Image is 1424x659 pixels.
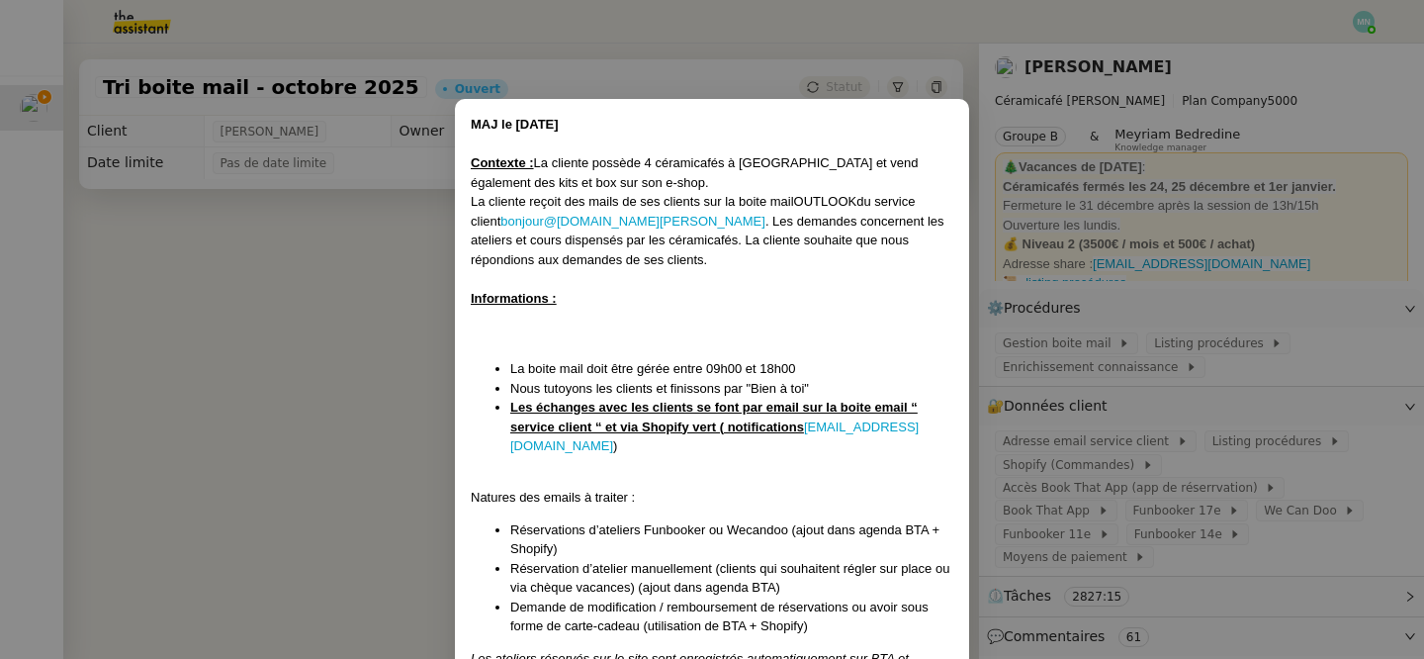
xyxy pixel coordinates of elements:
a: [DOMAIN_NAME][PERSON_NAME] [557,214,765,229]
span: Nous tutoyons les clients et finissons par "Bien à toi" [510,381,809,396]
span: Natures des emails à traiter : [471,490,635,505]
li: Réservation d’atelier manuellement (clients qui souhaitent régler sur place ou via chèque vacance... [510,559,953,598]
u: Informations : [471,291,557,306]
span: La cliente possède 4 céramicafés à [GEOGRAPHIC_DATA] et vend également des kits et box sur son e-... [471,155,919,190]
span: du service client [471,194,915,229]
strong: MAJ le [DATE] [471,117,559,132]
li: Réservations d’ateliers Funbooker ou Wecandoo (ajout dans agenda BTA + Shopify) [510,520,953,559]
span: ) [613,438,617,453]
span: La boite mail doit être gérée entre 09h00 et 18h00 [510,361,795,376]
span: . Les demandes concernent les ateliers et cours dispensés par les céramicafés. La cliente souhait... [471,214,944,267]
li: Demande de modification / remboursement de réservations ou avoir sous forme de carte-cadeau (util... [510,598,953,636]
span: La cliente reçoit des mails de ses clients sur la boite mail [471,194,794,209]
u: Les échanges avec les clients se font par email sur la boite email “ service client “ et via Shop... [510,400,918,434]
u: Contexte : [471,155,534,170]
div: OUTLOOK [471,192,953,269]
a: bonjour@ [500,214,557,229]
